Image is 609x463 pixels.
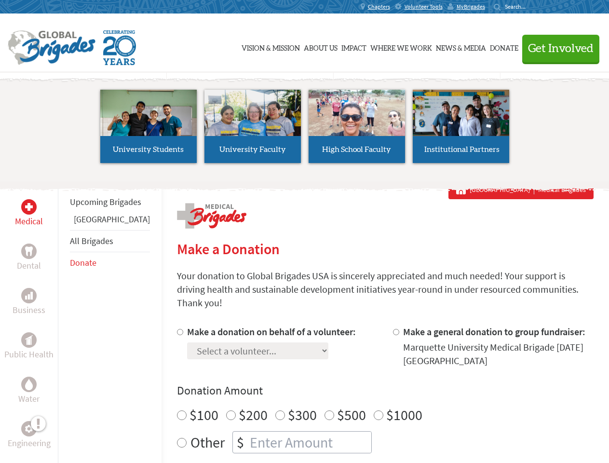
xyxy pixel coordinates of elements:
a: Public HealthPublic Health [4,332,54,361]
label: Make a donation on behalf of a volunteer: [187,326,356,338]
a: All Brigades [70,235,113,246]
div: $ [233,432,248,453]
li: Panama [70,213,150,230]
label: Other [190,431,225,453]
span: Get Involved [528,43,594,54]
p: Business [13,303,45,317]
a: MedicalMedical [15,199,43,228]
img: menu_brigades_submenu_2.jpg [204,90,301,154]
span: High School Faculty [322,146,391,153]
li: All Brigades [70,230,150,252]
a: [GEOGRAPHIC_DATA] [74,214,150,225]
input: Enter Amount [248,432,371,453]
a: Impact [341,23,366,71]
img: menu_brigades_submenu_1.jpg [100,90,197,154]
div: Medical [21,199,37,215]
a: High School Faculty [309,90,405,163]
span: Institutional Partners [424,146,500,153]
h2: Make a Donation [177,240,594,258]
a: About Us [304,23,338,71]
h4: Donation Amount [177,383,594,398]
a: Upcoming Brigades [70,196,141,207]
a: News & Media [436,23,486,71]
button: Get Involved [522,35,599,62]
p: Medical [15,215,43,228]
a: EngineeringEngineering [8,421,51,450]
p: Engineering [8,436,51,450]
label: $500 [337,406,366,424]
div: Public Health [21,332,37,348]
p: Water [18,392,40,406]
a: Institutional Partners [413,90,509,163]
div: Marquette University Medical Brigade [DATE] [GEOGRAPHIC_DATA] [403,340,594,368]
a: University Faculty [204,90,301,163]
li: Upcoming Brigades [70,191,150,213]
p: Public Health [4,348,54,361]
img: Dental [25,246,33,256]
a: WaterWater [18,377,40,406]
span: MyBrigades [457,3,485,11]
img: menu_brigades_submenu_3.jpg [309,90,405,136]
a: Vision & Mission [242,23,300,71]
span: University Students [113,146,184,153]
li: Donate [70,252,150,273]
img: Water [25,379,33,390]
img: Engineering [25,425,33,433]
div: Dental [21,244,37,259]
label: $100 [189,406,218,424]
a: Donate [70,257,96,268]
a: Where We Work [370,23,432,71]
span: University Faculty [219,146,286,153]
p: Dental [17,259,41,272]
div: Business [21,288,37,303]
label: $1000 [386,406,422,424]
img: Public Health [25,335,33,345]
img: Global Brigades Logo [8,30,95,65]
div: Water [21,377,37,392]
img: Global Brigades Celebrating 20 Years [103,30,136,65]
a: University Students [100,90,197,163]
img: Business [25,292,33,300]
p: Your donation to Global Brigades USA is sincerely appreciated and much needed! Your support is dr... [177,269,594,310]
a: BusinessBusiness [13,288,45,317]
label: $300 [288,406,317,424]
img: Medical [25,203,33,211]
a: DentalDental [17,244,41,272]
span: Volunteer Tools [405,3,443,11]
a: Donate [490,23,518,71]
img: logo-medical.png [177,203,246,229]
img: menu_brigades_submenu_4.jpg [413,90,509,154]
input: Search... [505,3,532,10]
span: Chapters [368,3,390,11]
div: Engineering [21,421,37,436]
label: $200 [239,406,268,424]
label: Make a general donation to group fundraiser: [403,326,585,338]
